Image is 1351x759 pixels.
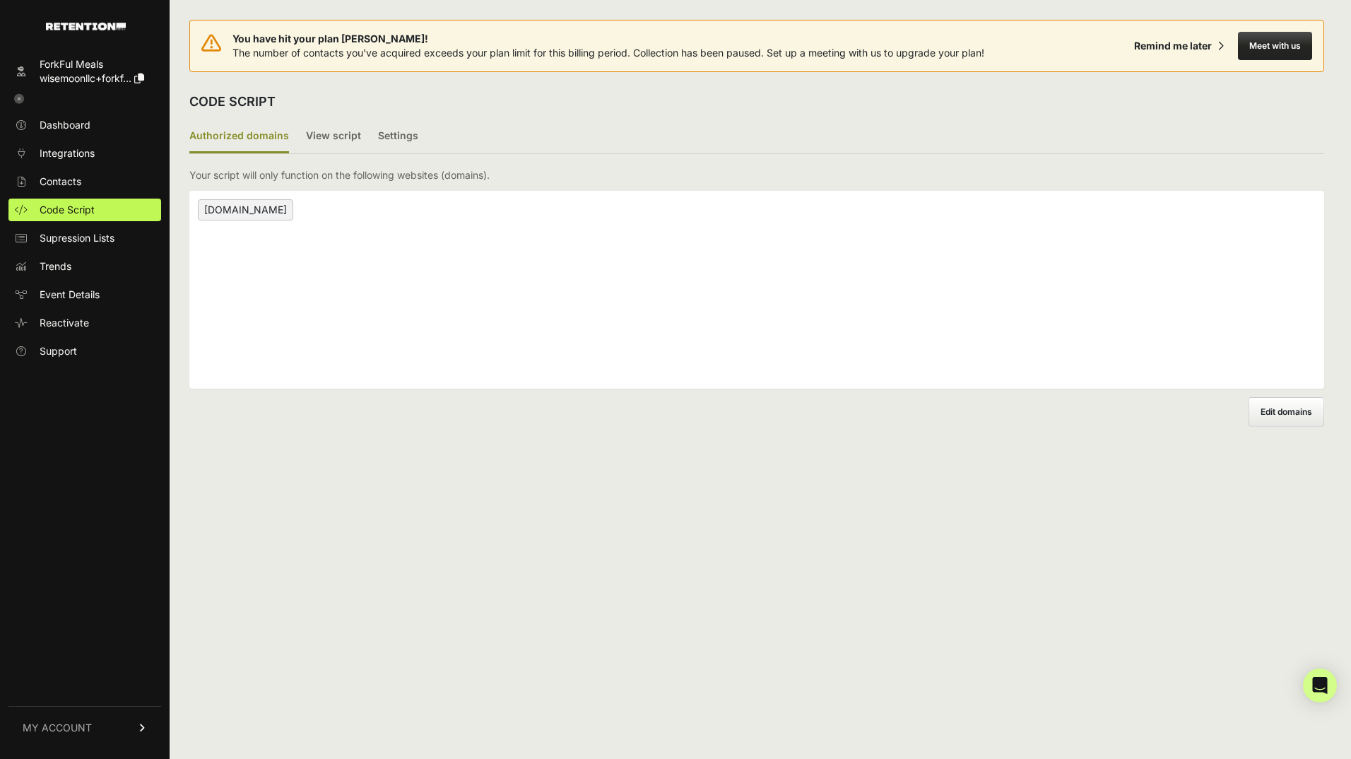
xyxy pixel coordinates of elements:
a: ForkFul Meals wisemoonllc+forkf... [8,53,161,90]
a: Trends [8,255,161,278]
img: Retention.com [46,23,126,30]
span: MY ACCOUNT [23,721,92,735]
span: Support [40,344,77,358]
a: Code Script [8,199,161,221]
span: Code Script [40,203,95,217]
h2: CODE SCRIPT [189,92,276,112]
span: Contacts [40,175,81,189]
a: Supression Lists [8,227,161,249]
div: Remind me later [1134,39,1212,53]
span: The number of contacts you've acquired exceeds your plan limit for this billing period. Collectio... [232,47,984,59]
a: Reactivate [8,312,161,334]
span: [DOMAIN_NAME] [198,199,293,220]
span: wisemoonllc+forkf... [40,72,131,84]
span: Trends [40,259,71,273]
a: Contacts [8,170,161,193]
a: Support [8,340,161,363]
a: Event Details [8,283,161,306]
p: Your script will only function on the following websites (domains). [189,168,490,182]
span: Event Details [40,288,100,302]
span: Edit domains [1261,406,1312,417]
button: Remind me later [1128,33,1229,59]
div: Open Intercom Messenger [1303,669,1337,702]
button: Meet with us [1238,32,1312,60]
label: Settings [378,120,418,153]
label: View script [306,120,361,153]
div: ForkFul Meals [40,57,144,71]
span: Dashboard [40,118,90,132]
a: Dashboard [8,114,161,136]
span: Integrations [40,146,95,160]
a: Integrations [8,142,161,165]
label: Authorized domains [189,120,289,153]
span: Reactivate [40,316,89,330]
span: Supression Lists [40,231,114,245]
a: MY ACCOUNT [8,706,161,749]
span: You have hit your plan [PERSON_NAME]! [232,32,984,46]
